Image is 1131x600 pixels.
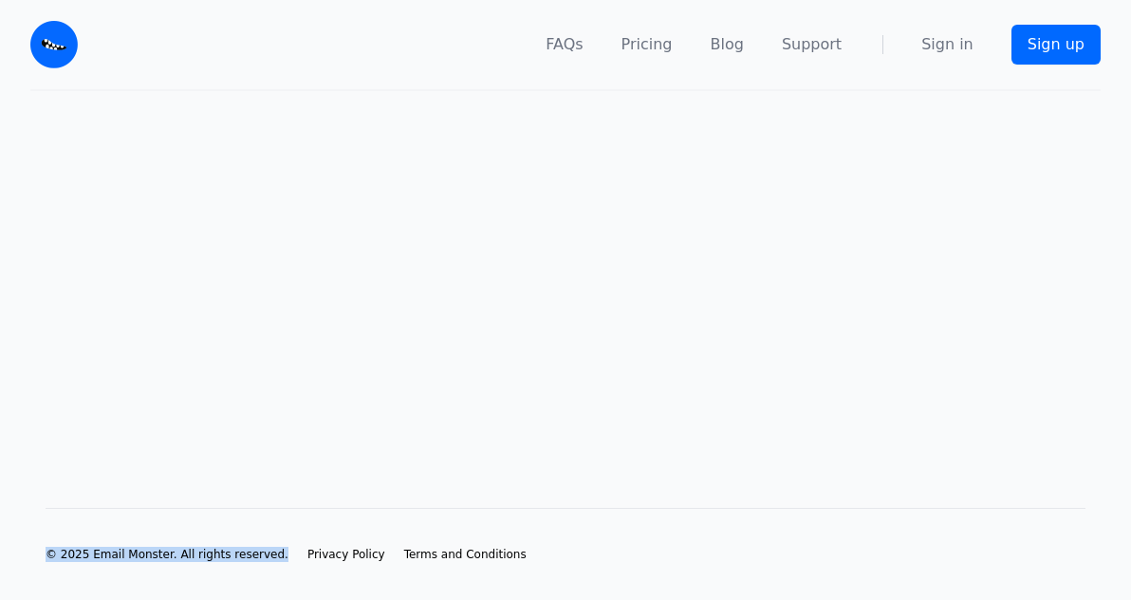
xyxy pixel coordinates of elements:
[546,33,583,56] a: FAQs
[46,547,288,562] li: © 2025 Email Monster. All rights reserved.
[1011,25,1101,65] a: Sign up
[621,33,673,56] a: Pricing
[404,547,527,562] a: Terms and Conditions
[782,33,842,56] a: Support
[307,547,385,562] a: Privacy Policy
[307,548,385,561] span: Privacy Policy
[711,33,744,56] a: Blog
[30,21,78,68] img: Email Monster
[921,33,973,56] a: Sign in
[404,548,527,561] span: Terms and Conditions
